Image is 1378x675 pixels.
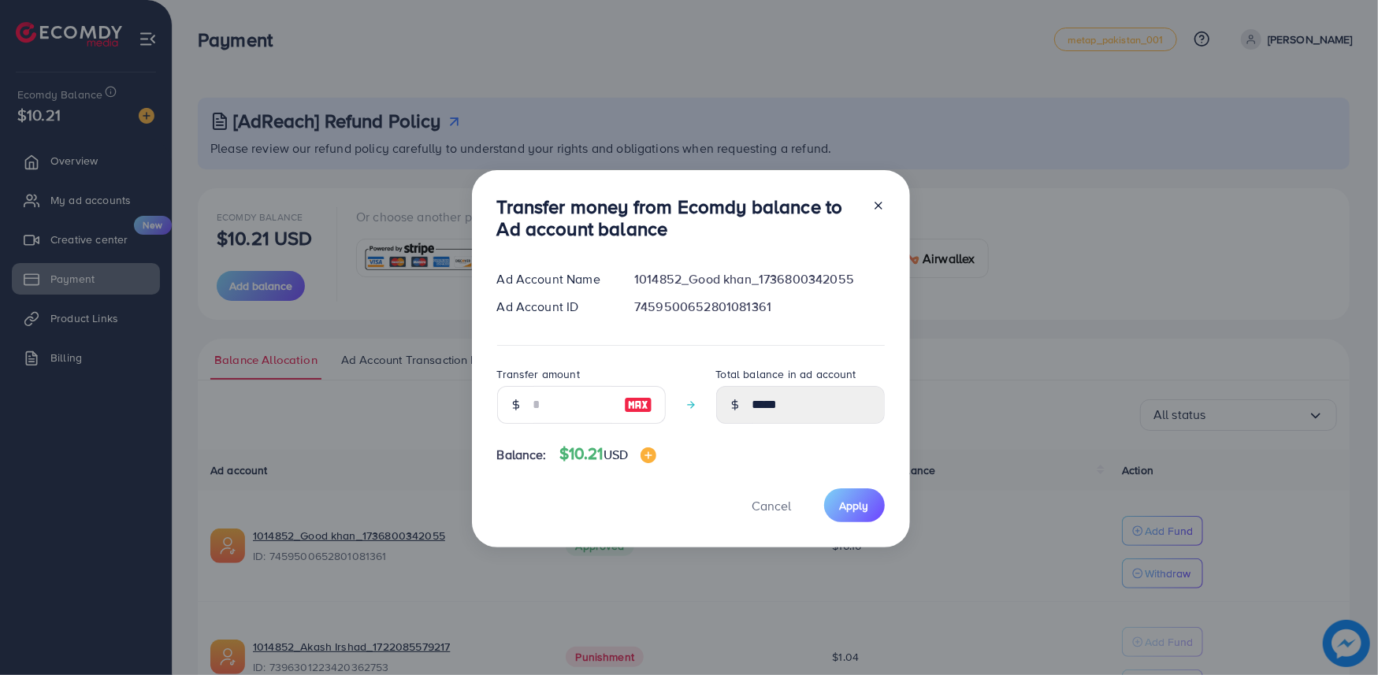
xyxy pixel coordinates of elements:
span: Balance: [497,446,547,464]
div: 7459500652801081361 [622,298,897,316]
span: USD [604,446,628,463]
span: Cancel [752,497,792,514]
div: Ad Account Name [485,270,622,288]
div: 1014852_Good khan_1736800342055 [622,270,897,288]
button: Apply [824,488,885,522]
span: Apply [840,498,869,514]
div: Ad Account ID [485,298,622,316]
h4: $10.21 [559,444,656,464]
img: image [641,447,656,463]
button: Cancel [733,488,812,522]
img: image [624,395,652,414]
label: Total balance in ad account [716,366,856,382]
h3: Transfer money from Ecomdy balance to Ad account balance [497,195,860,241]
label: Transfer amount [497,366,580,382]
